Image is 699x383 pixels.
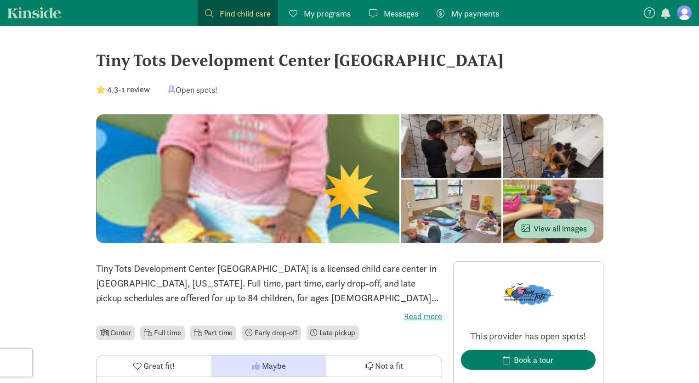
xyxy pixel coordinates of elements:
[451,7,499,20] span: My payments
[190,326,236,340] li: Part time
[96,261,442,305] p: Tiny Tots Development Center [GEOGRAPHIC_DATA] is a licensed child care center in [GEOGRAPHIC_DAT...
[168,84,217,96] div: Open spots!
[304,7,351,20] span: My programs
[97,355,211,377] button: Great fit!
[143,360,175,372] span: Great fit!
[211,355,326,377] button: Maybe
[121,83,150,96] button: 1 review
[96,311,442,322] label: Read more
[96,48,603,73] div: Tiny Tots Development Center [GEOGRAPHIC_DATA]
[7,7,61,18] a: Kinside
[461,350,596,370] button: Book a tour
[96,84,150,96] div: -
[107,84,118,95] strong: 4.3
[384,7,418,20] span: Messages
[514,354,554,366] div: Book a tour
[500,269,556,319] img: Provider logo
[522,222,587,235] span: View all images
[140,326,184,340] li: Full time
[242,326,301,340] li: Early drop-off
[375,360,403,372] span: Not a fit
[326,355,441,377] button: Not a fit
[96,326,135,340] li: Center
[514,219,594,238] button: View all images
[220,7,271,20] span: Find child care
[262,360,286,372] span: Maybe
[461,330,596,343] p: This provider has open spots!
[307,326,359,340] li: Late pickup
